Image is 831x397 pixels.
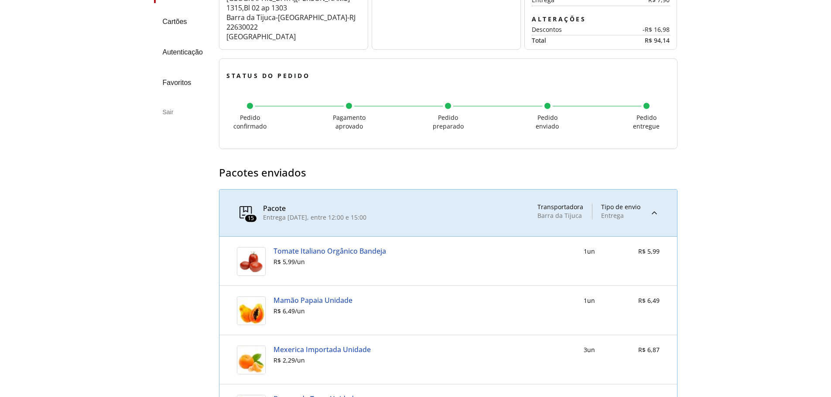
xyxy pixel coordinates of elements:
[633,113,660,130] span: Pedido entregue
[349,13,356,22] span: RJ
[248,215,254,221] span: 15
[263,204,366,212] div: Pacote
[274,296,352,304] a: Mamão Papaia Unidade
[532,37,601,44] div: Total
[154,10,212,34] a: Cartões
[237,296,266,325] img: Mamão Papaia Unidade
[601,37,670,44] div: R$ 94,14
[601,204,640,210] div: Tipo de envio
[536,113,559,130] span: Pedido enviado
[532,15,670,24] h3: Alterações
[584,247,595,256] div: 1 un
[532,26,615,33] div: Descontos
[226,13,276,22] span: Barra da Tijuca
[274,247,386,255] a: Tomate Italiano Orgânico Bandeja
[226,32,296,41] span: [GEOGRAPHIC_DATA]
[219,190,677,237] summary: 15PacoteEntrega [DATE], entre 12:00 e 15:00TransportadoraBarra da TijucaTipo de envioEntrega
[219,166,677,179] h3: Pacotes enviados
[278,13,347,22] span: [GEOGRAPHIC_DATA]
[237,346,266,374] img: Mexerica Importada Unidade
[537,212,583,219] div: Barra da Tijuca
[276,13,278,22] span: -
[274,357,371,364] div: R$ 2,29 / un
[226,22,258,32] span: 22630022
[433,113,464,130] span: Pedido preparado
[638,296,660,305] span: R$ 6,49
[347,13,349,22] span: -
[601,212,640,219] div: Entrega
[226,71,310,80] span: Status do pedido
[154,41,212,64] a: Autenticação
[233,113,267,130] span: Pedido confirmado
[226,3,242,13] span: 1315
[638,247,660,255] span: R$ 5,99
[244,3,287,13] span: Bl 02 ap 1303
[584,296,595,305] div: 1 un
[638,346,660,354] span: R$ 6,87
[154,102,212,122] div: Sair
[274,308,352,315] div: R$ 6,49 / un
[584,346,595,354] div: 3 un
[154,71,212,95] a: Favoritos
[274,258,386,265] div: R$ 5,99 / un
[242,3,244,13] span: ,
[615,26,670,33] div: -R$ 16,98
[274,346,371,353] a: Mexerica Importada Unidade
[263,214,366,221] div: Entrega [DATE], entre 12:00 e 15:00
[333,113,366,130] span: Pagamento aprovado
[237,247,266,276] img: Tomate Italiano Orgânico Bandeja
[537,204,583,210] div: Transportadora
